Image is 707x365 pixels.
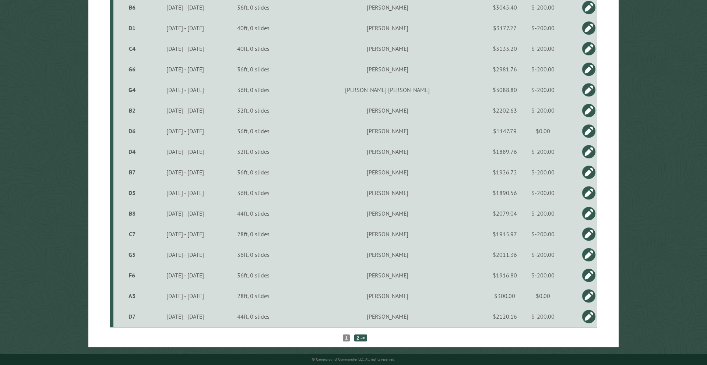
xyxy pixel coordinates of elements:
td: 36ft, 0 slides [222,59,285,79]
div: [DATE] - [DATE] [150,272,221,279]
td: 28ft, 0 slides [222,286,285,306]
td: $-200.00 [520,182,566,203]
td: $1916.80 [490,265,520,286]
td: [PERSON_NAME] [285,38,490,59]
div: A3 [116,292,148,300]
td: $-200.00 [520,59,566,79]
td: 40ft, 0 slides [222,38,285,59]
div: G6 [116,65,148,73]
td: [PERSON_NAME] [PERSON_NAME] [285,79,490,100]
td: $2120.16 [490,306,520,327]
td: [PERSON_NAME] [285,100,490,121]
div: B6 [116,4,148,11]
div: D6 [116,127,148,135]
td: $-200.00 [520,79,566,100]
td: $0.00 [520,121,566,141]
td: 44ft, 0 slides [222,306,285,327]
td: 32ft, 0 slides [222,141,285,162]
td: $1926.72 [490,162,520,182]
td: $3133.20 [490,38,520,59]
td: $-200.00 [520,141,566,162]
td: $1915.97 [490,224,520,244]
td: [PERSON_NAME] [285,162,490,182]
td: $1890.56 [490,182,520,203]
td: 40ft, 0 slides [222,18,285,38]
div: C4 [116,45,148,52]
span: 1 [343,334,350,341]
div: D1 [116,24,148,32]
div: [DATE] - [DATE] [150,24,221,32]
td: [PERSON_NAME] [285,141,490,162]
div: [DATE] - [DATE] [150,127,221,135]
div: [DATE] - [DATE] [150,169,221,176]
td: [PERSON_NAME] [285,244,490,265]
div: B8 [116,210,148,217]
div: [DATE] - [DATE] [150,230,221,238]
div: C7 [116,230,148,238]
div: [DATE] - [DATE] [150,210,221,217]
td: 36ft, 0 slides [222,182,285,203]
td: [PERSON_NAME] [285,224,490,244]
td: [PERSON_NAME] [285,182,490,203]
td: $0.00 [520,286,566,306]
span: 2 -> [354,334,367,341]
td: 44ft, 0 slides [222,203,285,224]
td: $-200.00 [520,265,566,286]
td: 36ft, 0 slides [222,162,285,182]
small: © Campground Commander LLC. All rights reserved. [312,357,395,362]
td: [PERSON_NAME] [285,265,490,286]
td: [PERSON_NAME] [285,286,490,306]
td: [PERSON_NAME] [285,59,490,79]
div: [DATE] - [DATE] [150,313,221,320]
td: $-200.00 [520,38,566,59]
div: [DATE] - [DATE] [150,148,221,155]
td: $-200.00 [520,100,566,121]
div: [DATE] - [DATE] [150,4,221,11]
div: [DATE] - [DATE] [150,45,221,52]
td: $2202.63 [490,100,520,121]
td: $1147.79 [490,121,520,141]
td: 32ft, 0 slides [222,100,285,121]
td: 36ft, 0 slides [222,79,285,100]
div: D5 [116,189,148,196]
td: $-200.00 [520,18,566,38]
td: 36ft, 0 slides [222,121,285,141]
td: [PERSON_NAME] [285,306,490,327]
td: $1889.76 [490,141,520,162]
div: [DATE] - [DATE] [150,86,221,93]
td: $3177.27 [490,18,520,38]
div: D4 [116,148,148,155]
div: [DATE] - [DATE] [150,251,221,258]
td: $-200.00 [520,306,566,327]
td: [PERSON_NAME] [285,121,490,141]
div: G4 [116,86,148,93]
td: $-200.00 [520,224,566,244]
td: [PERSON_NAME] [285,18,490,38]
div: [DATE] - [DATE] [150,65,221,73]
div: [DATE] - [DATE] [150,292,221,300]
div: D7 [116,313,148,320]
td: 28ft, 0 slides [222,224,285,244]
td: $300.00 [490,286,520,306]
div: B7 [116,169,148,176]
td: 36ft, 0 slides [222,265,285,286]
td: $-200.00 [520,203,566,224]
td: [PERSON_NAME] [285,203,490,224]
div: [DATE] - [DATE] [150,107,221,114]
div: G5 [116,251,148,258]
td: $-200.00 [520,244,566,265]
td: 36ft, 0 slides [222,244,285,265]
div: [DATE] - [DATE] [150,189,221,196]
td: $2981.76 [490,59,520,79]
td: $-200.00 [520,162,566,182]
td: $3088.80 [490,79,520,100]
td: $2079.04 [490,203,520,224]
div: B2 [116,107,148,114]
td: $2011.36 [490,244,520,265]
div: F6 [116,272,148,279]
